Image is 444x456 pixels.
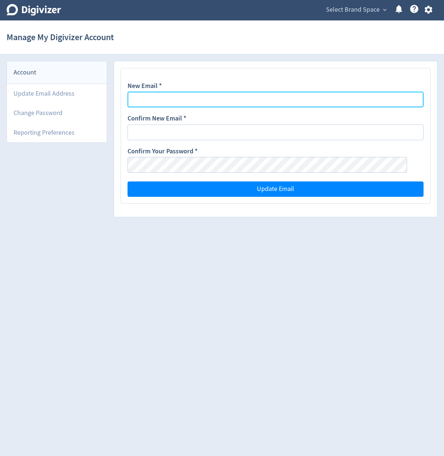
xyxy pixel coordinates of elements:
[7,26,114,49] h1: Manage My Digivizer Account
[7,61,107,84] div: Account
[128,114,186,124] label: Confirm New Email *
[7,123,107,142] a: Reporting Preferences
[257,186,294,192] span: Update Email
[128,181,424,197] button: Update Email
[326,4,380,16] span: Select Brand Space
[7,103,107,123] a: Change Password
[382,7,388,13] span: expand_more
[323,4,388,16] button: Select Brand Space
[128,81,162,92] label: New Email *
[128,147,198,157] label: Confirm Your Password *
[7,84,107,103] a: Update Email Address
